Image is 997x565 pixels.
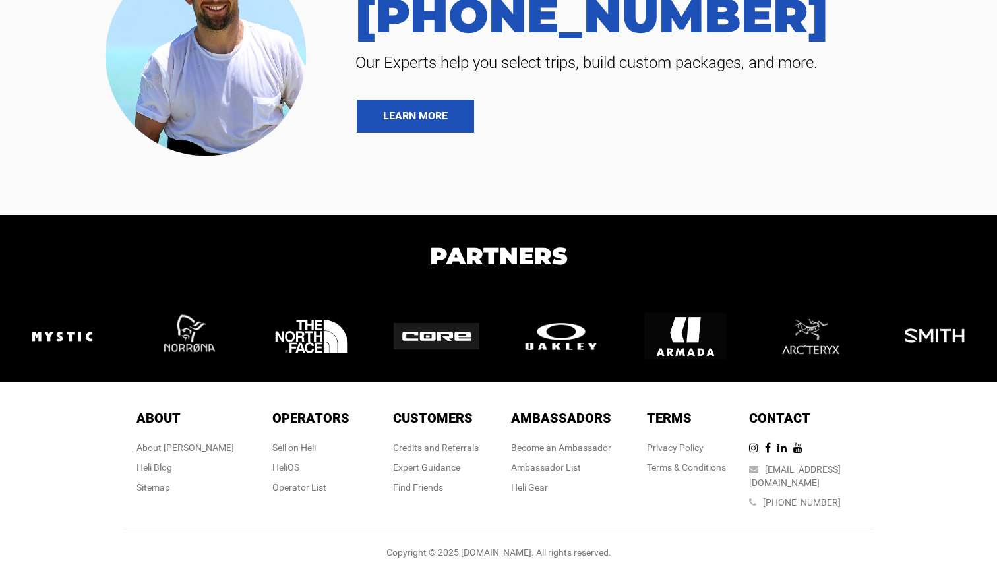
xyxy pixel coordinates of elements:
[511,410,611,426] span: Ambassadors
[357,100,474,133] a: LEARN MORE
[769,295,851,378] img: logo
[393,442,479,453] a: Credits and Referrals
[647,410,692,426] span: Terms
[749,464,841,488] a: [EMAIL_ADDRESS][DOMAIN_NAME]
[511,461,611,474] div: Ambassador List
[136,481,234,494] div: Sitemap
[146,295,228,378] img: logo
[21,295,104,378] img: logo
[136,441,234,454] div: About [PERSON_NAME]
[136,462,172,473] a: Heli Blog
[893,295,976,378] img: logo
[272,441,349,454] div: Sell on Heli
[272,462,299,473] a: HeliOS
[763,497,841,508] a: [PHONE_NUMBER]
[511,482,548,492] a: Heli Gear
[647,442,704,453] a: Privacy Policy
[644,295,727,378] img: logo
[346,52,977,73] span: Our Experts help you select trips, build custom packages, and more.
[393,462,460,473] a: Expert Guidance
[518,320,604,353] img: logo
[272,481,349,494] div: Operator List
[394,323,479,349] img: logo
[511,442,611,453] a: Become an Ambassador
[272,410,349,426] span: Operators
[393,481,479,494] div: Find Friends
[123,546,874,559] div: Copyright © 2025 [DOMAIN_NAME]. All rights reserved.
[136,410,181,426] span: About
[393,410,473,426] span: Customers
[270,295,353,378] img: logo
[749,410,810,426] span: Contact
[647,462,726,473] a: Terms & Conditions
